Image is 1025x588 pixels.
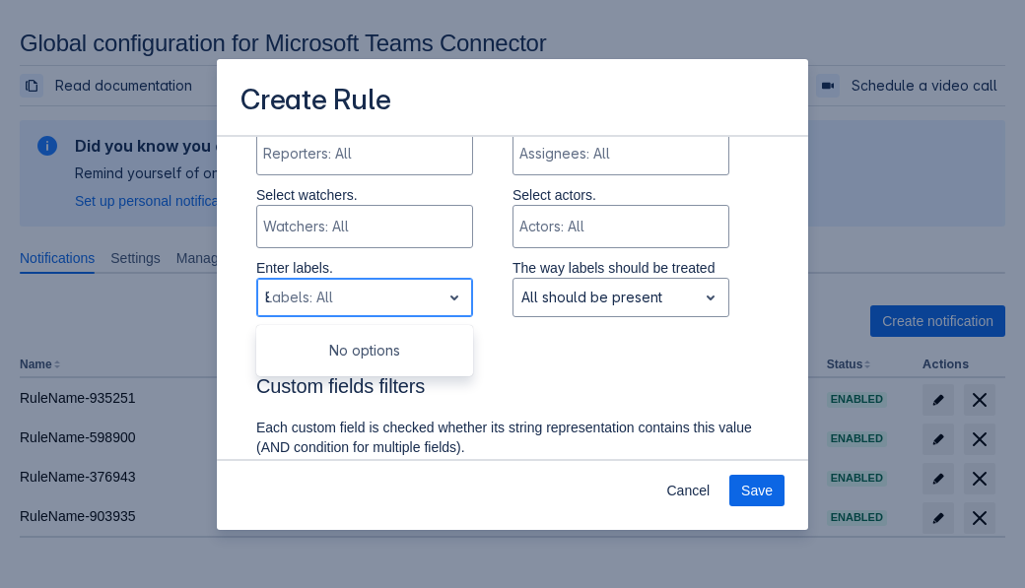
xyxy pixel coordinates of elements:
[512,258,729,278] p: The way labels should be treated
[256,374,769,406] h3: Custom fields filters
[217,135,808,461] div: Scrollable content
[741,475,773,506] span: Save
[654,475,721,506] button: Cancel
[256,258,473,278] p: Enter labels.
[699,286,722,309] span: open
[512,185,729,205] p: Select actors.
[329,342,400,359] span: No options
[666,475,710,506] span: Cancel
[729,475,785,506] button: Save
[256,185,473,205] p: Select watchers.
[256,418,769,457] p: Each custom field is checked whether its string representation contains this value (AND condition...
[240,83,391,121] h3: Create Rule
[443,286,466,309] span: open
